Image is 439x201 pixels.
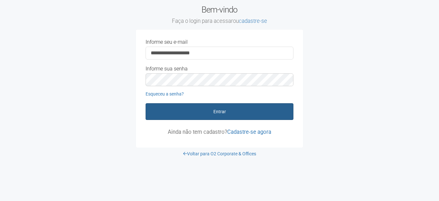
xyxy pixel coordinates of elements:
[233,18,267,24] span: ou
[136,18,303,25] small: Faça o login para acessar
[136,5,303,25] h2: Bem-vindo
[183,151,256,156] a: Voltar para O2 Corporate & Offices
[227,129,271,135] a: Cadastre-se agora
[146,129,293,135] p: Ainda não tem cadastro?
[146,66,188,72] label: Informe sua senha
[146,91,184,96] a: Esqueceu a senha?
[239,18,267,24] a: cadastre-se
[146,39,188,45] label: Informe seu e-mail
[146,103,293,120] button: Entrar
